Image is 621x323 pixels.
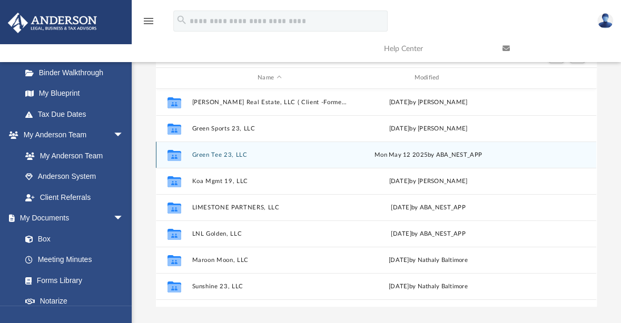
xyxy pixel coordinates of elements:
[192,204,347,211] button: LIMESTONE PARTNERS, LLC
[351,281,506,291] div: [DATE] by Nathaly Baltimore
[351,150,506,159] div: Mon May 12 2025 by ABA_NEST_APP
[351,73,506,83] div: Modified
[15,187,134,208] a: Client Referrals
[351,255,506,265] div: [DATE] by Nathaly Baltimore
[161,73,187,83] div: id
[376,28,495,69] a: Help Center
[192,283,347,290] button: Sunshine 23, LLC
[113,125,134,146] span: arrow_drop_down
[176,14,188,26] i: search
[15,104,140,125] a: Tax Due Dates
[15,270,129,291] a: Forms Library
[597,13,613,28] img: User Pic
[15,166,134,187] a: Anderson System
[142,15,155,27] i: menu
[192,125,347,132] button: Green Sports 23, LLC
[15,249,134,270] a: Meeting Minutes
[15,83,134,104] a: My Blueprint
[15,291,134,312] a: Notarize
[15,228,129,249] a: Box
[351,229,506,238] div: [DATE] by ABA_NEST_APP
[5,13,100,33] img: Anderson Advisors Platinum Portal
[113,208,134,229] span: arrow_drop_down
[7,208,134,229] a: My Documentsarrow_drop_down
[15,62,140,83] a: Binder Walkthrough
[351,203,506,212] div: [DATE] by ABA_NEST_APP
[351,97,506,107] div: [DATE] by [PERSON_NAME]
[192,152,347,158] button: Green Tee 23, LLC
[192,178,347,185] button: Koa Mgmt 19, LLC
[192,73,347,83] div: Name
[192,99,347,106] button: [PERSON_NAME] Real Estate, LLC ( Client -Formed)
[351,176,506,186] div: [DATE] by [PERSON_NAME]
[192,257,347,264] button: Maroon Moon, LLC
[7,125,134,146] a: My Anderson Teamarrow_drop_down
[510,73,584,83] div: id
[192,230,347,237] button: LNL Golden, LLC
[156,89,596,307] div: grid
[142,20,155,27] a: menu
[351,124,506,133] div: [DATE] by [PERSON_NAME]
[15,145,129,166] a: My Anderson Team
